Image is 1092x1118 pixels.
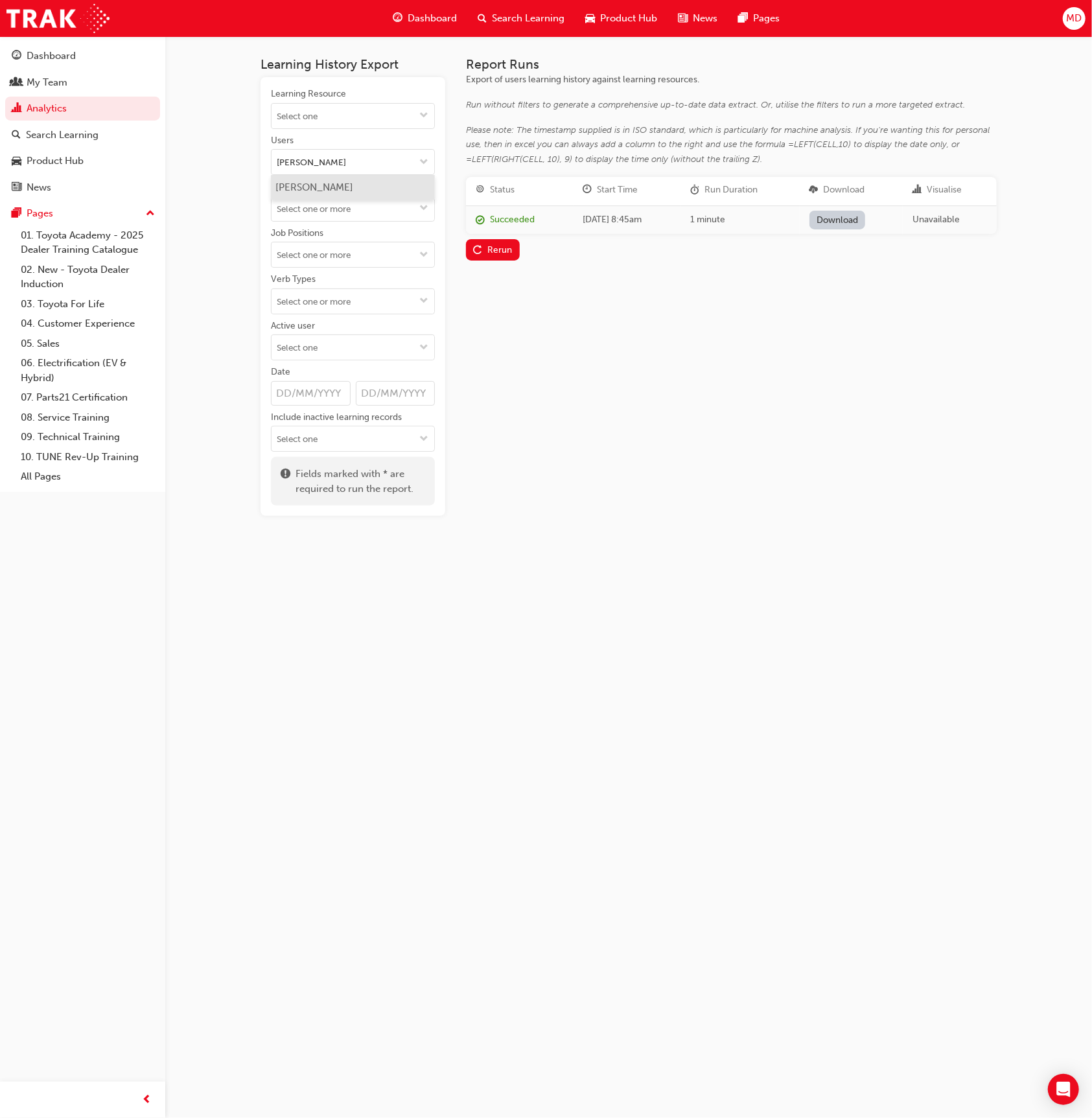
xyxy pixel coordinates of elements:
[704,183,758,198] div: Run Duration
[1048,1074,1079,1105] div: Open Intercom Messenger
[6,4,110,33] img: Trak
[393,10,402,27] span: guage-icon
[382,5,467,32] a: guage-iconDashboard
[5,71,160,95] a: My Team
[16,294,160,314] a: 03. Toyota For Life
[271,366,290,378] div: Date
[12,103,21,115] span: chart-icon
[419,111,428,122] span: down-icon
[5,41,160,202] button: DashboardMy TeamAnalyticsSearch LearningProduct HubNews
[583,213,671,227] div: [DATE] 8:45am
[413,289,434,314] button: toggle menu
[272,289,434,314] input: Verb Typestoggle menu
[271,273,316,286] div: Verb Types
[419,343,428,354] span: down-icon
[738,10,748,27] span: pages-icon
[296,467,425,496] span: Fields marked with * are required to run the report.
[5,97,160,121] a: Analytics
[419,434,428,445] span: down-icon
[271,411,402,424] div: Include inactive learning records
[1063,7,1086,30] button: MD
[809,185,819,196] span: download-icon
[466,57,997,72] h3: Report Runs
[585,10,595,27] span: car-icon
[473,246,482,257] span: replay-icon
[598,183,638,198] div: Start Time
[12,156,21,167] span: car-icon
[16,226,160,260] a: 01. Toyota Academy - 2025 Dealer Training Catalogue
[271,134,294,147] div: Users
[413,196,434,221] button: toggle menu
[809,211,866,229] a: Download
[16,353,160,388] a: 06. Electrification (EV & Hybrid)
[16,447,160,467] a: 10. TUNE Rev-Up Training
[272,196,434,221] input: Organisationstoggle menu
[16,314,160,334] a: 04. Customer Experience
[26,128,99,143] div: Search Learning
[5,123,160,147] a: Search Learning
[143,1092,152,1108] span: prev-icon
[27,180,51,195] div: News
[12,208,21,220] span: pages-icon
[16,388,160,408] a: 07. Parts21 Certification
[419,157,428,169] span: down-icon
[356,381,436,406] input: Date
[419,296,428,307] span: down-icon
[408,11,457,26] span: Dashboard
[912,185,922,196] span: chart-icon
[927,183,962,198] div: Visualise
[12,51,21,62] span: guage-icon
[912,214,960,225] span: Unavailable
[492,11,564,26] span: Search Learning
[1066,11,1082,26] span: MD
[5,202,160,226] button: Pages
[413,335,434,360] button: toggle menu
[16,334,160,354] a: 05. Sales
[27,75,67,90] div: My Team
[466,239,520,261] button: Rerun
[490,183,515,198] div: Status
[271,87,346,100] div: Learning Resource
[271,175,435,200] li: [PERSON_NAME]
[467,5,575,32] a: search-iconSearch Learning
[5,176,160,200] a: News
[27,206,53,221] div: Pages
[476,215,485,226] span: report_succeeded-icon
[824,183,865,198] div: Download
[600,11,657,26] span: Product Hub
[728,5,790,32] a: pages-iconPages
[419,204,428,215] span: down-icon
[16,408,160,428] a: 08. Service Training
[690,185,699,196] span: duration-icon
[466,74,699,85] span: Export of users learning history against learning resources.
[490,213,535,227] div: Succeeded
[27,154,84,169] div: Product Hub
[272,242,434,267] input: Job Positionstoggle menu
[583,185,592,196] span: clock-icon
[413,150,434,174] button: toggle menu
[678,10,688,27] span: news-icon
[413,104,434,128] button: toggle menu
[5,149,160,173] a: Product Hub
[12,77,21,89] span: people-icon
[271,227,323,240] div: Job Positions
[487,244,512,255] div: Rerun
[16,260,160,294] a: 02. New - Toyota Dealer Induction
[413,242,434,267] button: toggle menu
[5,44,160,68] a: Dashboard
[693,11,717,26] span: News
[272,426,434,451] input: Include inactive learning recordstoggle menu
[413,426,434,451] button: toggle menu
[12,130,21,141] span: search-icon
[272,104,434,128] input: Learning Resourcetoggle menu
[466,123,997,167] div: Please note: The timestamp supplied is in ISO standard, which is particularly for machine analysi...
[466,98,997,113] div: Run without filters to generate a comprehensive up-to-date data extract. Or, utilise the filters ...
[753,11,780,26] span: Pages
[575,5,668,32] a: car-iconProduct Hub
[281,467,290,496] span: exclaim-icon
[146,205,155,222] span: up-icon
[690,213,789,227] div: 1 minute
[261,57,445,72] h3: Learning History Export
[476,185,485,196] span: target-icon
